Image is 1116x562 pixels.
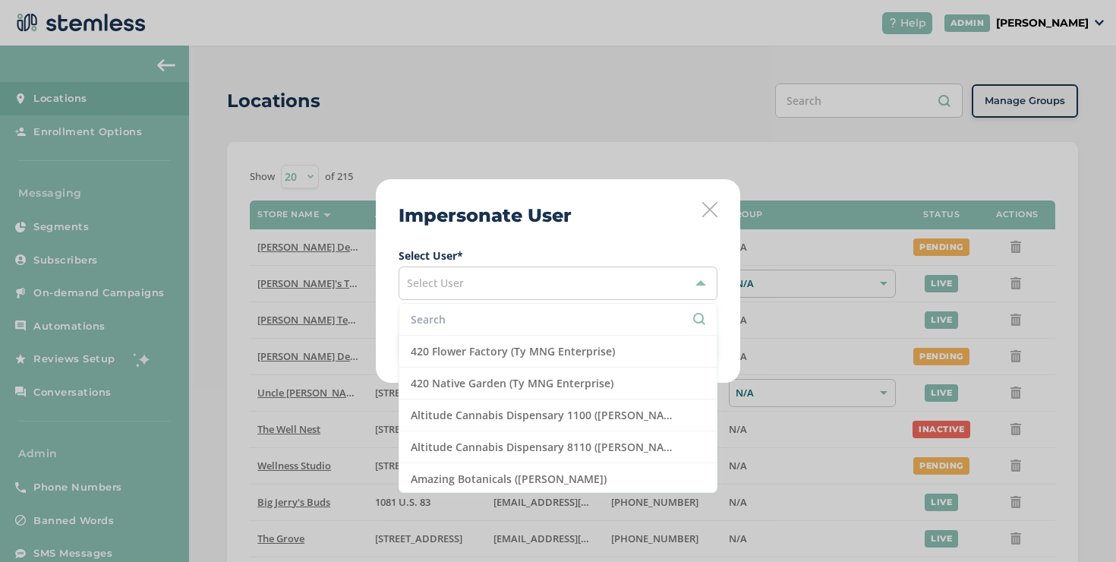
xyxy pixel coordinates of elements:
[407,276,464,290] span: Select User
[399,431,717,463] li: Altitude Cannabis Dispensary 8110 ([PERSON_NAME])
[399,399,717,431] li: Altitude Cannabis Dispensary 1100 ([PERSON_NAME])
[399,463,717,495] li: Amazing Botanicals ([PERSON_NAME])
[399,336,717,368] li: 420 Flower Factory (Ty MNG Enterprise)
[399,248,717,264] label: Select User
[399,202,572,229] h2: Impersonate User
[1040,489,1116,562] iframe: Chat Widget
[411,311,705,327] input: Search
[399,368,717,399] li: 420 Native Garden (Ty MNG Enterprise)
